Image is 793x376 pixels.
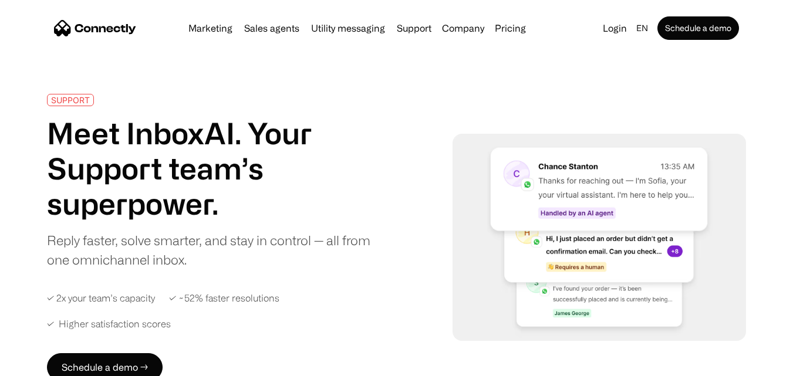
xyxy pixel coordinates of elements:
[490,23,531,33] a: Pricing
[12,354,70,372] aside: Language selected: English
[47,319,171,330] div: ✓ Higher satisfaction scores
[47,116,392,221] h1: Meet InboxAI. Your Support team’s superpower.
[47,231,392,269] div: Reply faster, solve smarter, and stay in control — all from one omnichannel inbox.
[657,16,739,40] a: Schedule a demo
[438,20,488,36] div: Company
[23,355,70,372] ul: Language list
[392,23,436,33] a: Support
[632,20,655,36] div: en
[239,23,304,33] a: Sales agents
[169,293,279,304] div: ✓ ~52% faster resolutions
[636,20,648,36] div: en
[54,19,136,37] a: home
[306,23,390,33] a: Utility messaging
[598,20,632,36] a: Login
[51,96,90,104] div: SUPPORT
[184,23,237,33] a: Marketing
[442,20,484,36] div: Company
[47,293,155,304] div: ✓ 2x your team’s capacity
